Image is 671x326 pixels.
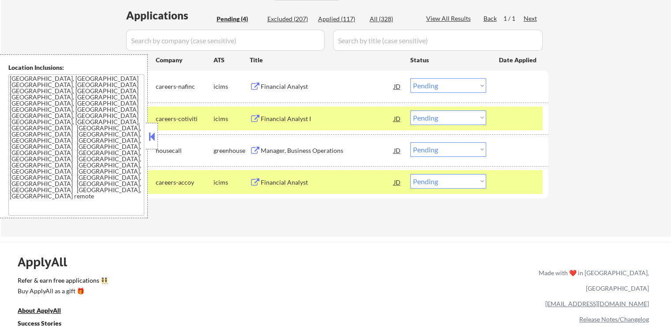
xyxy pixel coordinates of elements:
u: About ApplyAll [18,307,61,314]
div: Manager, Business Operations [261,146,394,155]
div: Applications [126,10,214,21]
input: Search by company (case sensitive) [126,30,325,51]
div: Back [484,14,498,23]
div: JD [393,142,402,158]
div: JD [393,174,402,190]
a: Release Notes/Changelog [579,315,649,323]
div: careers-nafinc [156,82,214,91]
a: [EMAIL_ADDRESS][DOMAIN_NAME] [545,300,649,307]
div: View All Results [426,14,473,23]
div: Financial Analyst [261,178,394,187]
div: JD [393,78,402,94]
div: Title [250,56,402,64]
div: housecall [156,146,214,155]
div: 1 / 1 [503,14,524,23]
a: Buy ApplyAll as a gift 🎁 [18,287,106,298]
div: icims [214,114,250,123]
div: Excluded (207) [267,15,311,23]
a: Refer & earn free applications 👯‍♀️ [18,277,354,287]
div: ApplyAll [18,254,77,269]
div: Pending (4) [217,15,261,23]
div: Buy ApplyAll as a gift 🎁 [18,288,106,294]
a: About ApplyAll [18,306,73,317]
div: careers-cotiviti [156,114,214,123]
div: greenhouse [214,146,250,155]
div: icims [214,82,250,91]
input: Search by title (case sensitive) [333,30,543,51]
div: All (328) [370,15,414,23]
div: Next [524,14,538,23]
div: careers-accoy [156,178,214,187]
div: Status [410,52,486,68]
div: Applied (117) [318,15,362,23]
div: Date Applied [499,56,538,64]
div: Financial Analyst I [261,114,394,123]
div: JD [393,110,402,126]
div: Location Inclusions: [8,63,144,72]
div: ATS [214,56,250,64]
div: Made with ❤️ in [GEOGRAPHIC_DATA], [GEOGRAPHIC_DATA] [535,265,649,296]
div: Company [156,56,214,64]
div: Financial Analyst [261,82,394,91]
div: icims [214,178,250,187]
